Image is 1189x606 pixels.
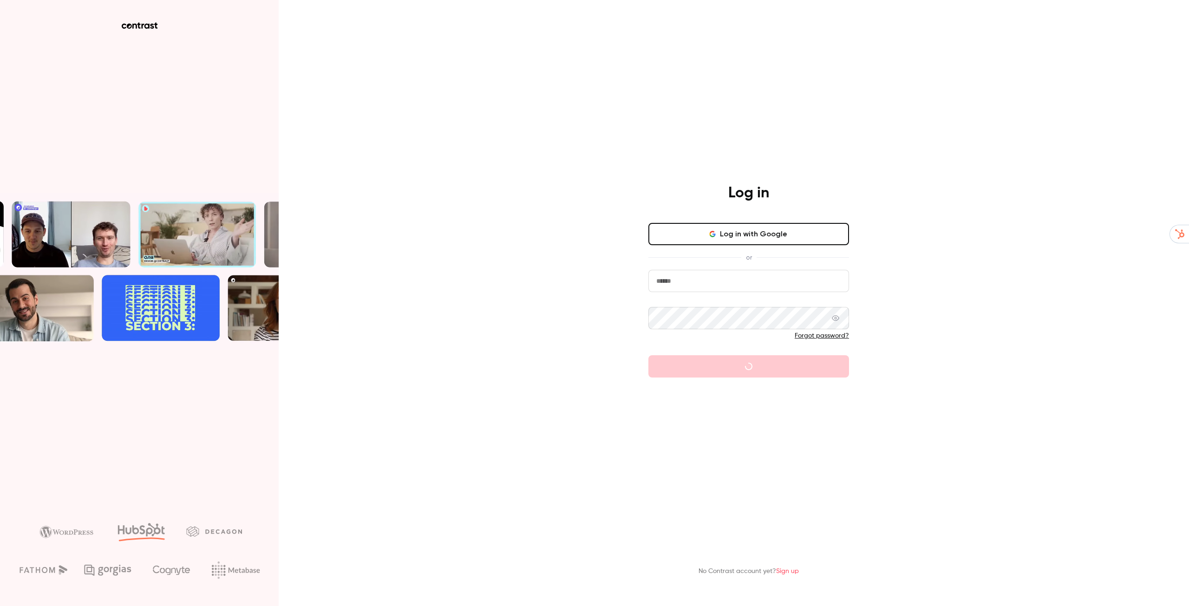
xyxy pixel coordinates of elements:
span: or [741,253,757,262]
a: Sign up [776,568,799,574]
button: Log in with Google [648,223,849,245]
h4: Log in [728,184,769,202]
a: Forgot password? [795,332,849,339]
p: No Contrast account yet? [699,567,799,576]
img: decagon [186,526,242,536]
